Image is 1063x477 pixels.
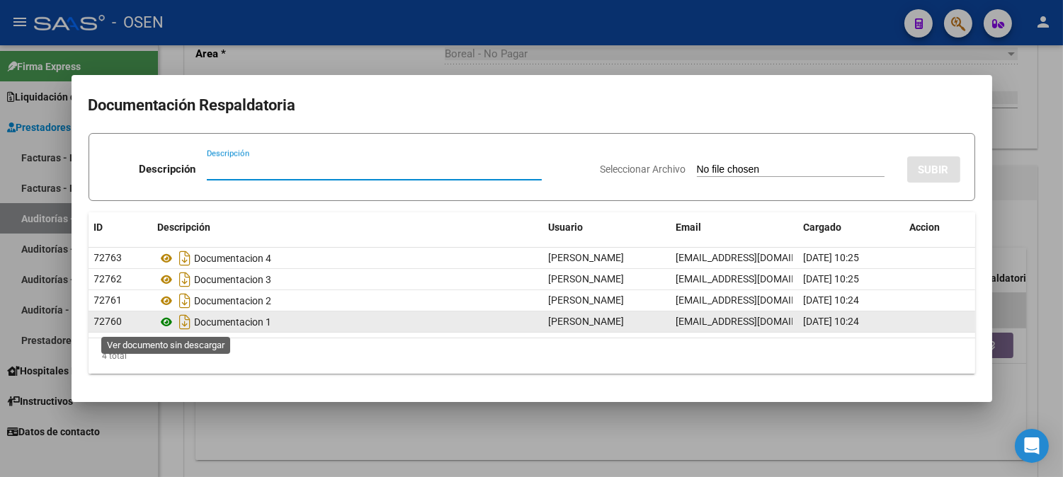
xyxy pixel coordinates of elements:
[601,163,686,175] span: Seleccionar Archivo
[676,273,834,285] span: [EMAIL_ADDRESS][DOMAIN_NAME]
[1015,429,1049,463] div: Open Intercom Messenger
[910,222,940,233] span: Accion
[671,212,798,243] datatable-header-cell: Email
[158,289,538,312] div: Documentacion 2
[919,163,949,176] span: SUBIR
[89,92,975,119] h2: Documentación Respaldatoria
[158,268,538,291] div: Documentacion 3
[804,252,860,263] span: [DATE] 10:25
[676,252,834,263] span: [EMAIL_ADDRESS][DOMAIN_NAME]
[94,252,123,263] span: 72763
[176,247,195,270] i: Descargar documento
[139,161,195,178] p: Descripción
[94,273,123,285] span: 72762
[549,294,625,306] span: [PERSON_NAME]
[804,222,842,233] span: Cargado
[89,212,152,243] datatable-header-cell: ID
[676,316,834,327] span: [EMAIL_ADDRESS][DOMAIN_NAME]
[549,273,625,285] span: [PERSON_NAME]
[152,212,543,243] datatable-header-cell: Descripción
[176,268,195,291] i: Descargar documento
[549,222,584,233] span: Usuario
[907,156,960,183] button: SUBIR
[158,247,538,270] div: Documentacion 4
[94,294,123,306] span: 72761
[549,252,625,263] span: [PERSON_NAME]
[94,316,123,327] span: 72760
[158,311,538,333] div: Documentacion 1
[94,222,103,233] span: ID
[804,273,860,285] span: [DATE] 10:25
[798,212,904,243] datatable-header-cell: Cargado
[676,222,702,233] span: Email
[904,212,975,243] datatable-header-cell: Accion
[89,338,975,374] div: 4 total
[549,316,625,327] span: [PERSON_NAME]
[543,212,671,243] datatable-header-cell: Usuario
[176,289,195,312] i: Descargar documento
[176,311,195,333] i: Descargar documento
[804,316,860,327] span: [DATE] 10:24
[158,222,211,233] span: Descripción
[676,294,834,306] span: [EMAIL_ADDRESS][DOMAIN_NAME]
[804,294,860,306] span: [DATE] 10:24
